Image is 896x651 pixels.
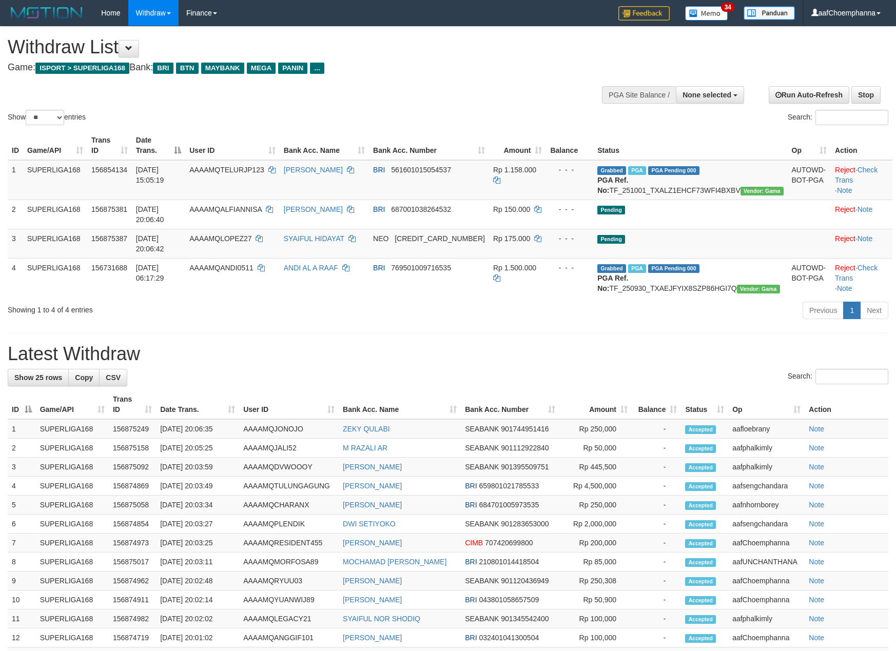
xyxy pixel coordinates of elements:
td: AAAAMQLEGACY21 [239,609,339,628]
span: NEO [373,234,388,243]
div: PGA Site Balance / [602,86,676,104]
span: Accepted [685,596,716,605]
a: Note [837,186,852,194]
td: Rp 50,000 [559,439,632,458]
a: Note [858,234,873,243]
td: AAAAMQYUANWIJ89 [239,590,339,609]
th: Balance: activate to sort column ascending [632,390,681,419]
th: Bank Acc. Number: activate to sort column ascending [369,131,489,160]
a: [PERSON_NAME] [343,634,402,642]
th: Status [593,131,787,160]
a: [PERSON_NAME] [343,539,402,547]
td: - [632,553,681,571]
a: M RAZALI AR [343,444,387,452]
td: Rp 100,000 [559,628,632,647]
span: Marked by aafsengchandara [628,166,646,175]
td: [DATE] 20:03:34 [156,496,239,515]
div: - - - [550,263,589,273]
td: 10 [8,590,36,609]
span: Accepted [685,558,716,567]
a: [PERSON_NAME] [343,463,402,471]
td: Rp 100,000 [559,609,632,628]
td: AAAAMQTULUNGAGUNG [239,477,339,496]
td: [DATE] 20:03:11 [156,553,239,571]
td: [DATE] 20:05:25 [156,439,239,458]
span: Rp 1.500.000 [493,264,536,272]
a: Note [809,634,824,642]
a: Note [809,444,824,452]
a: Note [809,558,824,566]
a: Note [809,520,824,528]
th: Bank Acc. Name: activate to sort column ascending [339,390,461,419]
td: SUPERLIGA168 [23,200,87,229]
td: AAAAMQRYUU03 [239,571,339,590]
select: Showentries [26,110,64,125]
td: aafChoemphanna [728,534,805,553]
td: - [632,458,681,477]
a: Note [809,425,824,433]
span: [DATE] 15:05:19 [136,166,164,184]
span: BRI [373,205,385,213]
span: Copy 5859459223534313 to clipboard [395,234,485,243]
td: aafphalkimly [728,439,805,458]
span: Accepted [685,615,716,624]
th: Bank Acc. Number: activate to sort column ascending [461,390,559,419]
td: · · [831,160,892,200]
td: · [831,229,892,258]
td: 1 [8,419,36,439]
th: User ID: activate to sort column ascending [239,390,339,419]
th: Amount: activate to sort column ascending [489,131,546,160]
span: [DATE] 20:06:42 [136,234,164,253]
td: - [632,628,681,647]
a: [PERSON_NAME] [343,482,402,490]
td: SUPERLIGA168 [36,609,109,628]
span: Grabbed [597,166,626,175]
label: Show entries [8,110,86,125]
span: BRI [465,634,477,642]
a: Note [809,539,824,547]
th: Trans ID: activate to sort column ascending [87,131,132,160]
span: Marked by aafromsomean [628,264,646,273]
span: AAAAMQTELURJP123 [189,166,264,174]
span: Grabbed [597,264,626,273]
span: AAAAMQANDI0511 [189,264,254,272]
td: [DATE] 20:03:27 [156,515,239,534]
span: Pending [597,206,625,214]
td: Rp 250,000 [559,496,632,515]
span: SEABANK [465,444,499,452]
td: [DATE] 20:03:25 [156,534,239,553]
a: [PERSON_NAME] [284,205,343,213]
th: Op: activate to sort column ascending [788,131,831,160]
a: Note [809,501,824,509]
a: ANDI AL A RAAF [284,264,338,272]
a: Reject [835,234,855,243]
td: 156874869 [109,477,156,496]
td: AAAAMQCHARANX [239,496,339,515]
td: 156874982 [109,609,156,628]
span: Copy 901120436949 to clipboard [501,577,549,585]
a: Note [809,482,824,490]
th: Action [805,390,888,419]
img: Button%20Memo.svg [685,6,728,21]
td: SUPERLIGA168 [36,553,109,571]
span: Copy 659801021785533 to clipboard [479,482,539,490]
span: SEABANK [465,463,499,471]
input: Search: [815,110,888,125]
span: Copy [75,373,93,382]
span: PGA Pending [648,264,699,273]
a: [PERSON_NAME] [343,501,402,509]
span: Copy 769501009716535 to clipboard [391,264,451,272]
img: MOTION_logo.png [8,5,86,21]
span: Rp 150.000 [493,205,530,213]
th: Action [831,131,892,160]
td: SUPERLIGA168 [36,458,109,477]
td: aafloebrany [728,419,805,439]
a: Note [858,205,873,213]
span: Accepted [685,634,716,643]
td: 3 [8,458,36,477]
a: Copy [68,369,100,386]
span: Copy 687001038264532 to clipboard [391,205,451,213]
a: SYAIFUL HIDAYAT [284,234,344,243]
div: - - - [550,233,589,244]
span: 156875387 [91,234,127,243]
